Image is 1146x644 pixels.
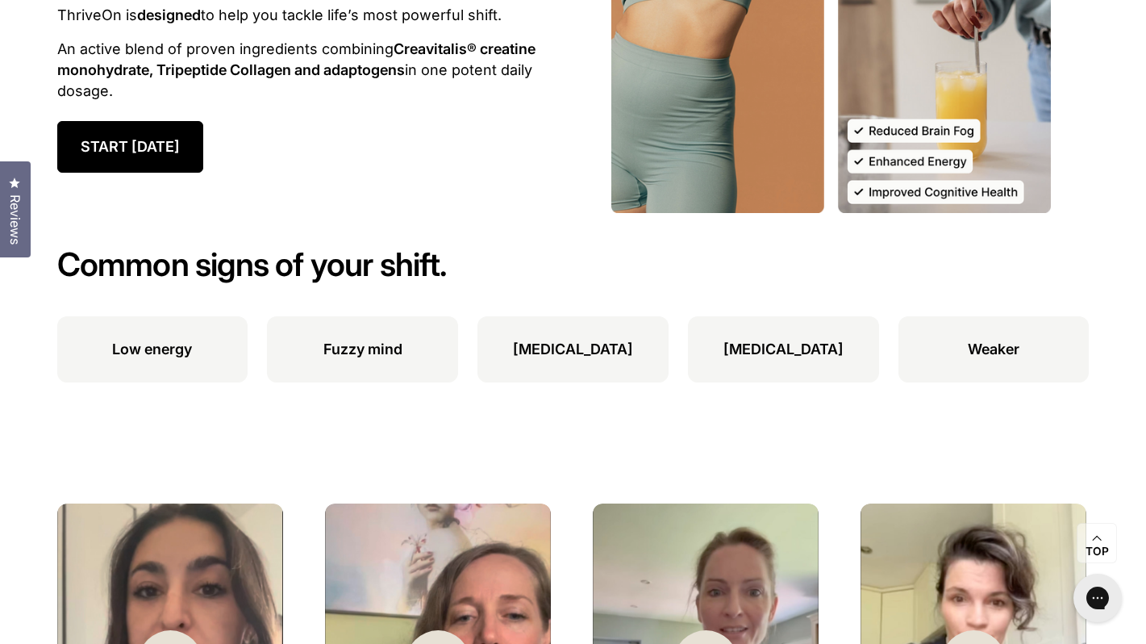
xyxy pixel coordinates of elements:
p: Fuzzy mind [323,339,402,360]
iframe: Gorgias live chat messenger [1065,568,1130,628]
p: [MEDICAL_DATA] [513,339,633,360]
a: START [DATE] [57,121,203,173]
h2: Common signs of your shift. [57,245,1090,284]
p: An active blend of proven ingredients combining in one potent daily dosage. [57,39,573,102]
strong: designed [137,6,201,23]
p: Weaker [968,339,1019,360]
p: ThriveOn is to help you tackle life’s most powerful shift. [57,5,573,26]
p: [MEDICAL_DATA] [723,339,844,360]
span: Reviews [4,194,25,245]
strong: Creavitalis® creatine monohydrate, Tripeptide Collagen and adaptogens [57,40,535,78]
span: Top [1086,545,1109,559]
p: Low energy [112,339,192,360]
